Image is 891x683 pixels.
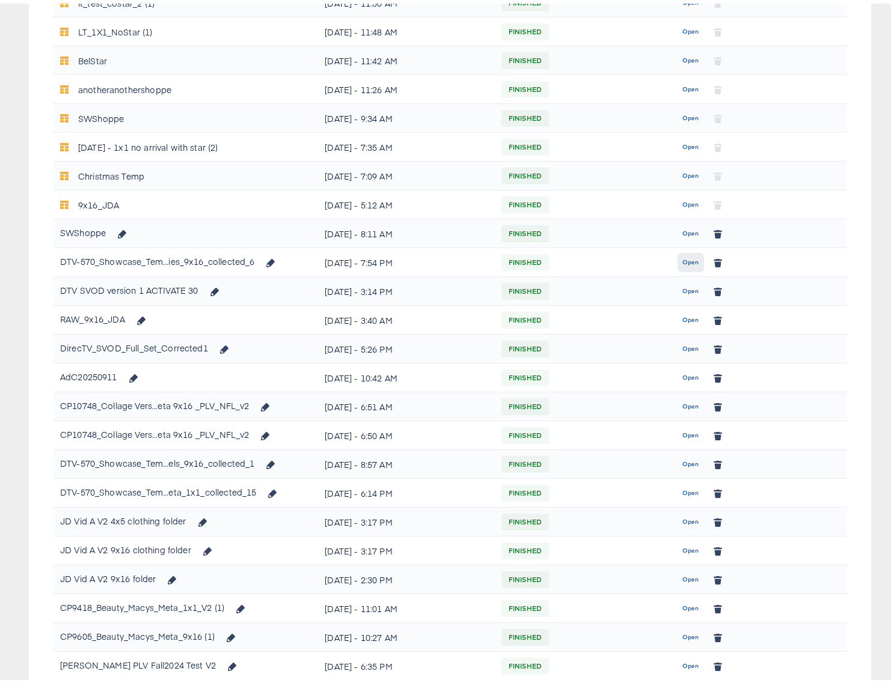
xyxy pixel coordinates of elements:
span: FINISHED [501,278,549,297]
button: Open [678,163,703,182]
span: Open [682,600,699,610]
div: Christmas Temp [78,163,144,182]
span: FINISHED [501,249,549,269]
span: Open [682,571,699,581]
div: [DATE] - 9:34 AM [325,105,487,124]
div: [DATE] - 5:26 PM [325,336,487,355]
button: Open [678,19,703,38]
button: Open [678,307,703,326]
span: Open [682,455,699,466]
span: Open [682,167,699,178]
span: FINISHED [501,192,549,211]
div: [DATE] - 10:42 AM [325,365,487,384]
div: DTV-570_Showcase_Tem...eta_1x1_collected_15 [60,479,256,498]
span: FINISHED [501,422,549,442]
div: anotheranothershoppe [78,76,171,96]
button: Open [678,336,703,355]
div: [DATE] - 11:48 AM [325,19,487,38]
span: Open [682,657,699,668]
span: FINISHED [501,393,549,413]
span: FINISHED [501,19,549,38]
div: [DATE] - 11:01 AM [325,595,487,615]
div: [DATE] - 1x1 no arrival with star (2) [78,134,218,153]
div: RAW_9x16_JDA [60,306,153,326]
div: JD Vid A V2 9x16 clothing folder [60,536,219,557]
span: FINISHED [501,134,549,153]
span: FINISHED [501,163,549,182]
span: Open [682,225,699,235]
div: [DATE] - 7:54 PM [325,249,487,269]
button: Open [678,509,703,528]
div: CP9418_Beauty_Macys_Meta_1x1_V2 (1) [60,594,253,615]
div: CP9605_Beauty_Macys_Meta_9x16 (1) [60,623,242,643]
div: [DATE] - 6:50 AM [325,422,487,442]
div: SWShoppe [60,219,134,240]
span: Open [682,484,699,495]
button: Open [678,538,703,557]
div: [DATE] - 8:57 AM [325,451,487,470]
div: DTV-570_Showcase_Tem...ies_9x16_collected_6 [60,248,254,267]
div: [DATE] - 2:30 PM [325,566,487,586]
button: Open [678,451,703,470]
button: Open [678,278,703,297]
div: [DATE] - 3:17 PM [325,538,487,557]
div: [DATE] - 6:51 AM [325,393,487,413]
div: CP10748_Collage Vers...eta 9x16 _PLV_NFL_v2 [60,392,249,411]
span: FINISHED [501,538,549,557]
span: Open [682,282,699,293]
button: Open [678,192,703,211]
button: Open [678,105,703,124]
div: [DATE] - 11:42 AM [325,47,487,67]
button: Open [678,134,703,153]
button: Open [678,624,703,643]
div: AdC20250911 [60,363,145,384]
div: LT_1X1_NoStar (1) [78,19,153,38]
div: JD Vid A V2 9x16 folder [60,565,184,586]
div: [DATE] - 6:35 PM [325,653,487,672]
span: FINISHED [501,480,549,499]
span: Open [682,398,699,408]
span: FINISHED [501,307,549,326]
span: Open [682,138,699,149]
span: Open [682,426,699,437]
span: FINISHED [501,47,549,67]
span: FINISHED [501,566,549,586]
div: [DATE] - 3:14 PM [325,278,487,297]
span: FINISHED [501,509,549,528]
button: Open [678,76,703,96]
span: Open [682,196,699,207]
div: [DATE] - 6:14 PM [325,480,487,499]
button: Open [678,47,703,67]
span: Open [682,513,699,524]
span: Open [682,253,699,264]
span: FINISHED [501,336,549,355]
div: [DATE] - 7:35 AM [325,134,487,153]
span: Open [682,80,699,91]
div: [DATE] - 7:09 AM [325,163,487,182]
span: Open [682,542,699,553]
div: DirecTV_SVOD_Full_Set_Corrected1 [60,335,236,355]
span: FINISHED [501,451,549,470]
span: FINISHED [501,105,549,124]
button: Open [678,566,703,586]
button: Open [678,393,703,413]
div: [DATE] - 10:27 AM [325,624,487,643]
div: [DATE] - 3:40 AM [325,307,487,326]
div: [DATE] - 3:17 PM [325,509,487,528]
span: FINISHED [501,76,549,96]
span: Open [682,52,699,62]
div: DTV SVOD version 1 ACTIVATE 30 [60,277,226,297]
button: Open [678,220,703,240]
div: [DATE] - 11:26 AM [325,76,487,96]
button: Open [678,422,703,442]
div: [DATE] - 5:12 AM [325,192,487,211]
div: [DATE] - 8:11 AM [325,220,487,240]
button: Open [678,249,703,269]
button: Open [678,480,703,499]
span: FINISHED [501,595,549,615]
span: FINISHED [501,220,549,240]
span: FINISHED [501,365,549,384]
span: FINISHED [501,653,549,672]
span: Open [682,23,699,34]
button: Open [678,595,703,615]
